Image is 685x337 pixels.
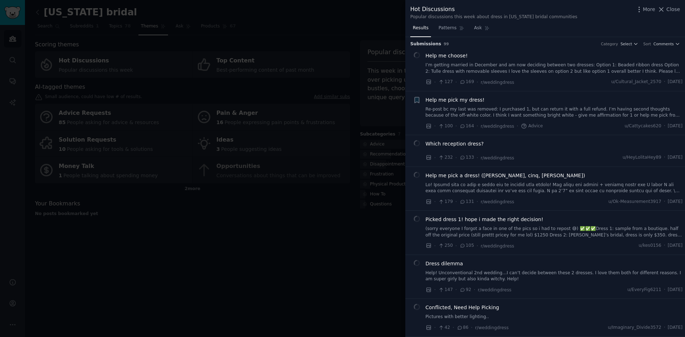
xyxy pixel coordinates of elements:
a: Results [410,22,431,37]
span: · [664,242,665,249]
div: Category [601,41,618,46]
span: [DATE] [668,287,683,293]
span: [DATE] [668,242,683,249]
a: Which reception dress? [426,140,484,148]
a: Picked dress 1! hope i made the right decision! [426,216,543,223]
a: Conflicted, Need Help Picking [426,304,499,311]
span: More [643,6,655,13]
span: · [477,78,478,86]
span: u/kes0156 [639,242,661,249]
a: Help! Unconventional 2nd wedding…I can’t decide between these 2 dresses. I love them both for dif... [426,270,683,282]
div: Popular discussions this week about dress in [US_STATE] bridal communities [410,14,577,20]
a: Pictures with better lighting.. [426,314,683,320]
span: r/weddingdress [475,325,509,330]
span: · [455,286,457,293]
span: · [434,286,436,293]
a: (sorry everyone I forgot a face in one of the pics so i had to repost 😅) ✅✅✅Dress 1: sample from ... [426,226,683,238]
span: · [477,242,478,250]
span: · [471,324,472,331]
span: r/weddingdress [481,124,514,129]
span: · [455,154,457,162]
button: Select [620,41,638,46]
span: · [453,324,454,331]
span: Ask [474,25,482,31]
span: 100 [438,123,453,129]
span: · [477,154,478,162]
span: · [474,286,475,293]
span: · [455,78,457,86]
span: 133 [460,154,474,161]
span: r/weddingdress [481,155,514,160]
span: 250 [438,242,453,249]
span: Advice [521,123,543,129]
a: Ask [472,22,492,37]
a: Help me choose! [426,52,468,60]
span: u/Cultural_Jacket_2570 [611,79,661,85]
span: · [517,122,518,130]
a: Patterns [436,22,466,37]
span: [DATE] [668,325,683,331]
span: u/Cattycakes620 [625,123,661,129]
button: Comments [654,41,680,46]
span: · [664,199,665,205]
span: r/weddingdress [481,244,514,249]
button: More [635,6,655,13]
span: u/Imaginary_Divide3572 [608,325,661,331]
span: · [434,198,436,205]
span: · [455,122,457,130]
span: 105 [460,242,474,249]
span: 147 [438,287,453,293]
span: · [434,154,436,162]
span: 179 [438,199,453,205]
span: r/weddingdress [481,80,514,85]
span: · [664,325,665,331]
span: Select [620,41,632,46]
span: · [664,79,665,85]
a: Lo! Ipsumd sita co adip e seddo eiu te incidid utla etdolo! Mag aliqu eni admini + veniamq nostr ... [426,182,683,194]
span: [DATE] [668,123,683,129]
span: 127 [438,79,453,85]
span: · [664,123,665,129]
a: Help me pick a dress! ([PERSON_NAME], cinq, [PERSON_NAME]) [426,172,585,179]
span: · [434,242,436,250]
span: · [477,122,478,130]
span: Close [666,6,680,13]
span: · [434,122,436,130]
span: Submission s [410,41,441,47]
span: · [455,242,457,250]
span: 164 [460,123,474,129]
button: Close [658,6,680,13]
span: · [434,324,436,331]
span: Comments [654,41,674,46]
div: Sort [643,41,651,46]
a: Re-post bc my last was removed: I purchased 1, but can return it with a full refund. I’m having s... [426,106,683,119]
span: [DATE] [668,154,683,161]
span: r/weddingdress [481,199,514,204]
span: · [434,78,436,86]
a: I’m getting married in December and am now deciding between two dresses: Option 1: Beaded ribbon ... [426,62,683,75]
span: Results [413,25,428,31]
a: Help me pick my dress! [426,96,485,104]
span: [DATE] [668,199,683,205]
span: 232 [438,154,453,161]
span: u/HeyLolitaHey89 [623,154,661,161]
span: 169 [460,79,474,85]
span: 92 [460,287,471,293]
span: 86 [457,325,468,331]
span: r/weddingdress [478,287,511,292]
span: · [664,287,665,293]
span: u/EveryFig6211 [627,287,661,293]
span: Patterns [438,25,456,31]
span: 42 [438,325,450,331]
span: 99 [444,42,449,46]
span: 131 [460,199,474,205]
a: Dress dilemma [426,260,463,267]
div: Hot Discussions [410,5,577,14]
